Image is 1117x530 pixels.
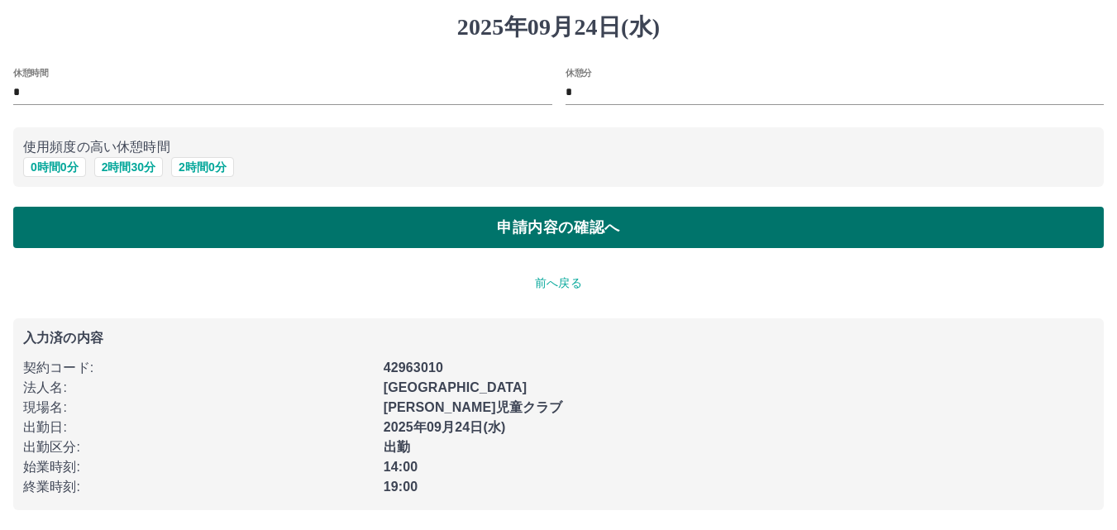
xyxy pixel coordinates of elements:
b: 14:00 [384,460,418,474]
p: 法人名 : [23,378,374,398]
p: 出勤区分 : [23,437,374,457]
p: 出勤日 : [23,418,374,437]
b: [GEOGRAPHIC_DATA] [384,380,527,394]
b: 出勤 [384,440,410,454]
button: 0時間0分 [23,157,86,177]
label: 休憩時間 [13,66,48,79]
p: 終業時刻 : [23,477,374,497]
p: 使用頻度の高い休憩時間 [23,137,1094,157]
p: 契約コード : [23,358,374,378]
label: 休憩分 [566,66,592,79]
button: 2時間0分 [171,157,234,177]
p: 始業時刻 : [23,457,374,477]
button: 申請内容の確認へ [13,207,1104,248]
h1: 2025年09月24日(水) [13,13,1104,41]
b: [PERSON_NAME]児童クラブ [384,400,563,414]
button: 2時間30分 [94,157,163,177]
p: 入力済の内容 [23,332,1094,345]
b: 42963010 [384,360,443,375]
p: 現場名 : [23,398,374,418]
p: 前へ戻る [13,275,1104,292]
b: 19:00 [384,480,418,494]
b: 2025年09月24日(水) [384,420,506,434]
